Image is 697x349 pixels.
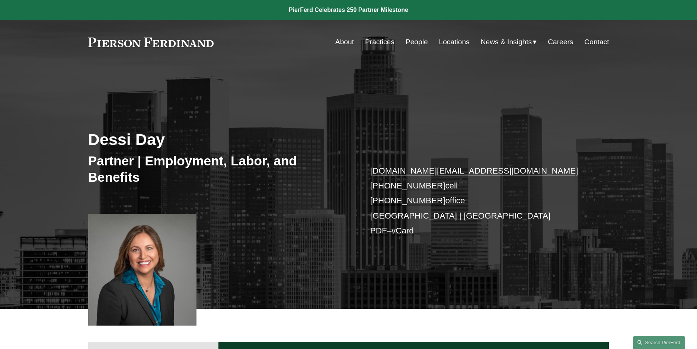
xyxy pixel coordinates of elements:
span: News & Insights [481,36,532,49]
a: folder dropdown [481,35,537,49]
a: vCard [391,226,414,235]
a: [PHONE_NUMBER] [370,181,445,190]
a: [PHONE_NUMBER] [370,196,445,205]
p: cell office [GEOGRAPHIC_DATA] | [GEOGRAPHIC_DATA] – [370,164,587,239]
a: Search this site [633,336,685,349]
a: [DOMAIN_NAME][EMAIL_ADDRESS][DOMAIN_NAME] [370,166,578,175]
a: People [406,35,428,49]
a: Contact [584,35,609,49]
h3: Partner | Employment, Labor, and Benefits [88,153,349,185]
a: PDF [370,226,387,235]
a: Practices [365,35,394,49]
h2: Dessi Day [88,130,349,149]
a: Careers [548,35,573,49]
a: About [335,35,354,49]
a: Locations [439,35,470,49]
